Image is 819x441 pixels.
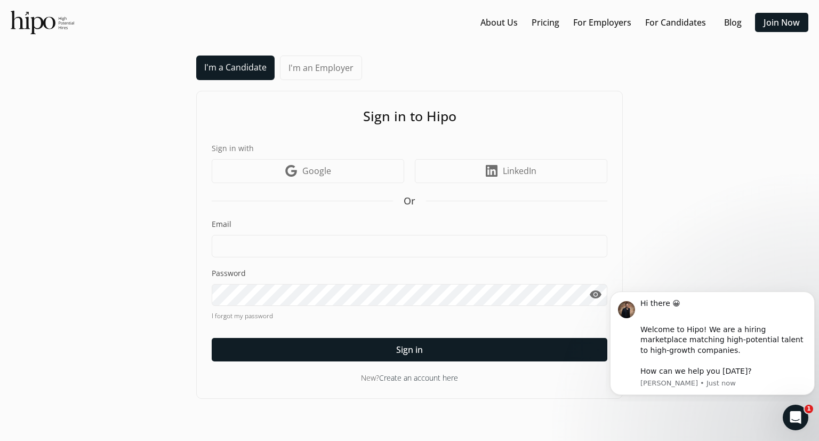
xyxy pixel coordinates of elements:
[783,405,808,430] iframe: Intercom live chat
[396,343,423,356] span: Sign in
[755,13,808,32] button: Join Now
[724,16,742,29] a: Blog
[212,143,607,154] label: Sign in with
[527,13,564,32] button: Pricing
[583,283,607,306] button: visibility
[212,106,607,127] h1: Sign in to Hipo
[212,338,607,361] button: Sign in
[606,282,819,401] iframe: Intercom notifications message
[716,13,750,32] button: Blog
[212,159,404,183] a: Google
[11,11,74,34] img: official-logo
[212,268,607,279] label: Password
[302,164,331,177] span: Google
[569,13,636,32] button: For Employers
[645,16,706,29] a: For Candidates
[415,159,607,183] a: LinkedIn
[573,16,631,29] a: For Employers
[476,13,522,32] button: About Us
[379,373,458,383] a: Create an account here
[196,56,275,80] a: I'm a Candidate
[503,164,536,177] span: LinkedIn
[212,372,607,383] div: New?
[589,288,602,301] span: visibility
[212,219,607,230] label: Email
[764,16,800,29] a: Join Now
[212,311,607,321] a: I forgot my password
[805,405,813,413] span: 1
[404,194,415,208] span: Or
[280,56,362,80] a: I'm an Employer
[532,16,559,29] a: Pricing
[641,13,710,32] button: For Candidates
[480,16,518,29] a: About Us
